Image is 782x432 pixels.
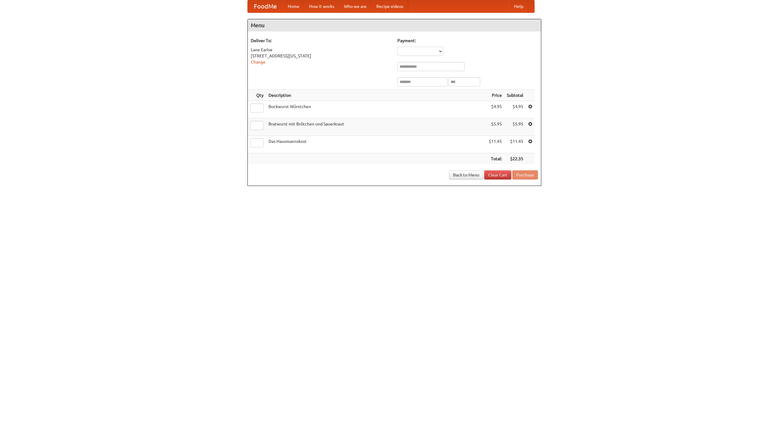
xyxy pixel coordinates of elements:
[251,47,391,53] div: Lane Earlse
[371,0,408,13] a: Recipe videos
[449,170,483,180] a: Back to Menu
[304,0,339,13] a: How it works
[397,38,538,44] h5: Payment:
[504,101,526,118] td: $4.95
[509,0,528,13] a: Help
[248,90,266,101] th: Qty
[504,118,526,136] td: $5.95
[504,153,526,165] th: $22.35
[512,170,538,180] button: Purchase
[266,118,486,136] td: Bratwurst mit Brötchen und Sauerkraut
[266,90,486,101] th: Description
[266,101,486,118] td: Bockwurst Würstchen
[486,90,504,101] th: Price
[251,60,265,64] a: Change
[251,38,391,44] h5: Deliver To:
[486,153,504,165] th: Total:
[504,90,526,101] th: Subtotal
[339,0,371,13] a: Who we are
[486,136,504,153] td: $11.45
[283,0,304,13] a: Home
[248,0,283,13] a: FoodMe
[248,19,541,31] h4: Menu
[486,118,504,136] td: $5.95
[484,170,511,180] a: Clear Cart
[504,136,526,153] td: $11.45
[486,101,504,118] td: $4.95
[251,53,391,59] div: [STREET_ADDRESS][US_STATE]
[266,136,486,153] td: Das Hausmannskost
